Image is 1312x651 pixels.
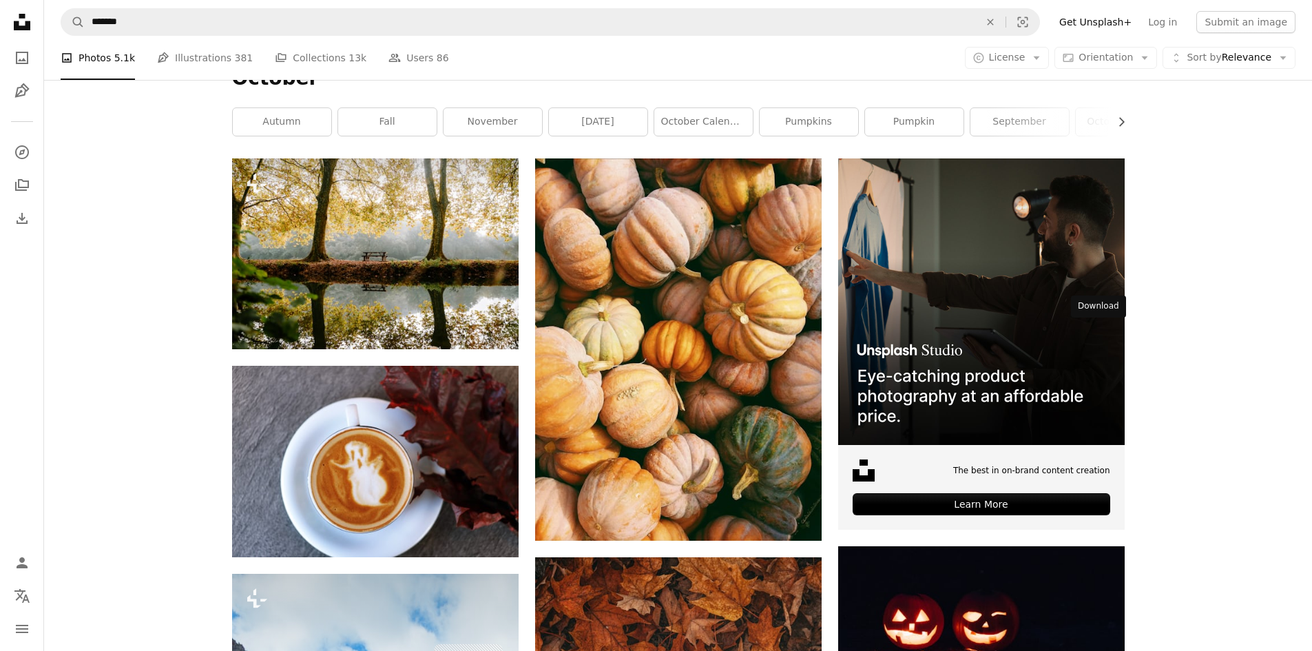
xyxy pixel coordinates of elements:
[1051,11,1140,33] a: Get Unsplash+
[760,108,858,136] a: pumpkins
[275,36,366,80] a: Collections 13k
[8,205,36,232] a: Download History
[535,343,822,355] a: photo of orange and green squash lot
[1079,52,1133,63] span: Orientation
[1076,108,1174,136] a: october leaves
[853,493,1110,515] div: Learn More
[8,549,36,577] a: Log in / Sign up
[838,620,1125,632] a: two lighted jack-o-lanterns during night time
[654,108,753,136] a: october calendar
[8,615,36,643] button: Menu
[1196,11,1295,33] button: Submit an image
[233,108,331,136] a: autumn
[157,36,253,80] a: Illustrations 381
[235,50,253,65] span: 381
[232,366,519,557] img: white ceramic teacup filled with ghost illustration coffee latte on white ceramic saucer beside m...
[8,172,36,199] a: Collections
[1163,47,1295,69] button: Sort byRelevance
[8,44,36,72] a: Photos
[1187,51,1271,65] span: Relevance
[975,9,1006,35] button: Clear
[61,9,85,35] button: Search Unsplash
[1187,52,1221,63] span: Sort by
[1071,296,1126,318] div: Download
[437,50,449,65] span: 86
[8,582,36,610] button: Language
[232,158,519,349] img: a bench sitting in the middle of a forest next to a lake
[838,158,1125,530] a: The best in on-brand content creationLearn More
[232,455,519,467] a: white ceramic teacup filled with ghost illustration coffee latte on white ceramic saucer beside m...
[1006,9,1039,35] button: Visual search
[1140,11,1185,33] a: Log in
[444,108,542,136] a: november
[989,52,1025,63] span: License
[953,465,1110,477] span: The best in on-brand content creation
[388,36,449,80] a: Users 86
[549,108,647,136] a: [DATE]
[970,108,1069,136] a: september
[8,77,36,105] a: Illustrations
[865,108,964,136] a: pumpkin
[965,47,1050,69] button: License
[1109,108,1125,136] button: scroll list to the right
[853,459,875,482] img: file-1631678316303-ed18b8b5cb9cimage
[338,108,437,136] a: fall
[838,158,1125,445] img: file-1715714098234-25b8b4e9d8faimage
[348,50,366,65] span: 13k
[1054,47,1157,69] button: Orientation
[535,158,822,541] img: photo of orange and green squash lot
[8,8,36,39] a: Home — Unsplash
[8,138,36,166] a: Explore
[61,8,1040,36] form: Find visuals sitewide
[232,247,519,260] a: a bench sitting in the middle of a forest next to a lake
